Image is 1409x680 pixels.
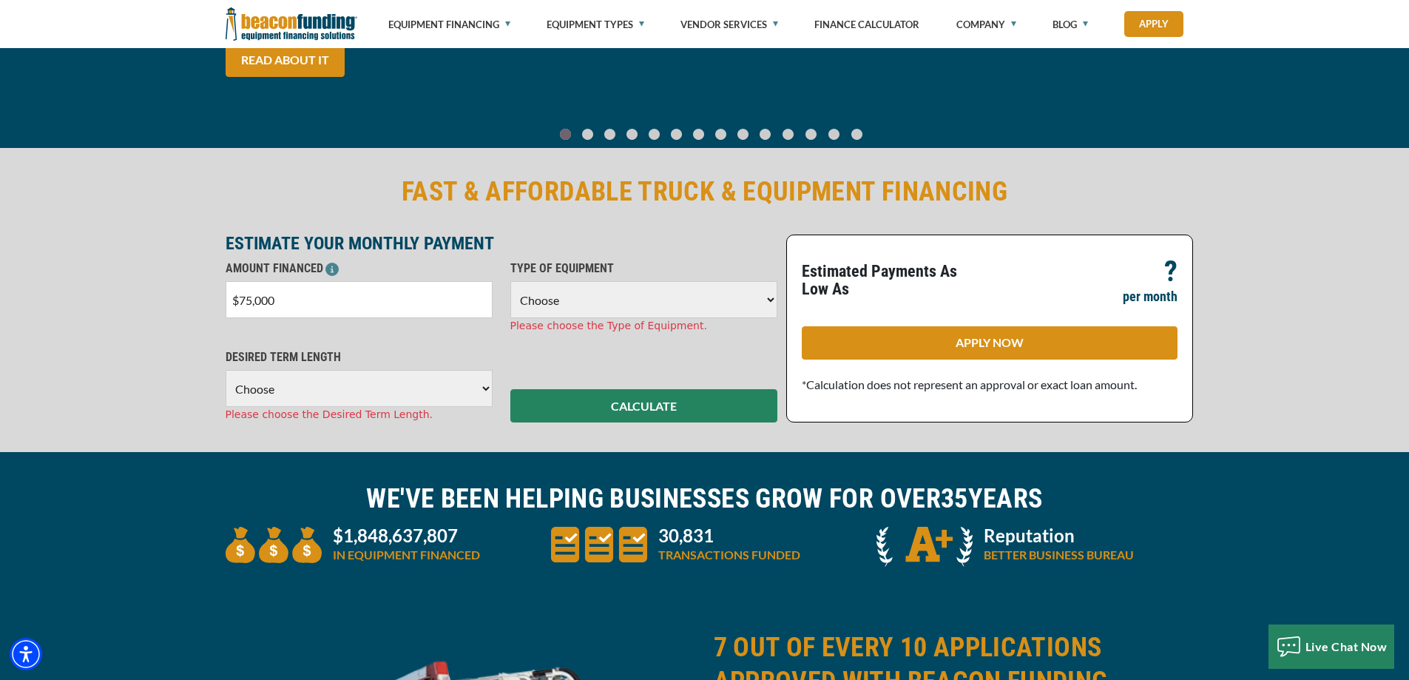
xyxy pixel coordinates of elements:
span: Live Chat Now [1305,639,1388,653]
input: $ [226,281,493,318]
a: READ ABOUT IT [226,44,345,77]
a: Go To Slide 3 [624,128,641,141]
p: $1,848,637,807 [333,527,480,545]
img: three document icons to convery large amount of transactions funded [551,527,647,562]
a: Go To Slide 11 [802,128,820,141]
p: ? [1164,263,1177,280]
p: per month [1123,288,1177,306]
img: A + icon [876,527,973,567]
span: *Calculation does not represent an approval or exact loan amount. [802,377,1137,391]
a: Go To Slide 13 [848,128,866,141]
p: DESIRED TERM LENGTH [226,349,493,366]
div: Please choose the Type of Equipment. [510,318,777,334]
a: Go To Slide 0 [557,128,575,141]
a: Go To Slide 1 [579,128,597,141]
a: Go To Slide 8 [734,128,752,141]
a: Apply [1124,11,1183,37]
a: Go To Slide 7 [712,128,730,141]
a: Go To Slide 5 [668,128,686,141]
h2: WE'VE BEEN HELPING BUSINESSES GROW FOR OVER YEARS [226,482,1184,516]
p: ESTIMATE YOUR MONTHLY PAYMENT [226,235,777,252]
p: BETTER BUSINESS BUREAU [984,546,1134,564]
p: TRANSACTIONS FUNDED [658,546,800,564]
a: Go To Slide 12 [825,128,843,141]
h2: FAST & AFFORDABLE TRUCK & EQUIPMENT FINANCING [226,175,1184,209]
a: Go To Slide 10 [779,128,797,141]
div: Accessibility Menu [10,638,42,670]
a: Go To Slide 6 [690,128,708,141]
button: CALCULATE [510,389,777,423]
a: Go To Slide 9 [757,128,774,141]
button: Live Chat Now [1268,625,1395,669]
p: IN EQUIPMENT FINANCED [333,546,480,564]
a: APPLY NOW [802,326,1177,360]
img: three money bags to convey large amount of equipment financed [226,527,322,563]
p: 30,831 [658,527,800,545]
div: Please choose the Desired Term Length. [226,407,493,423]
p: TYPE OF EQUIPMENT [510,260,777,277]
p: AMOUNT FINANCED [226,260,493,277]
p: Estimated Payments As Low As [802,263,981,298]
a: Go To Slide 4 [646,128,663,141]
a: Go To Slide 2 [601,128,619,141]
p: Reputation [984,527,1134,545]
span: 35 [941,483,968,514]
